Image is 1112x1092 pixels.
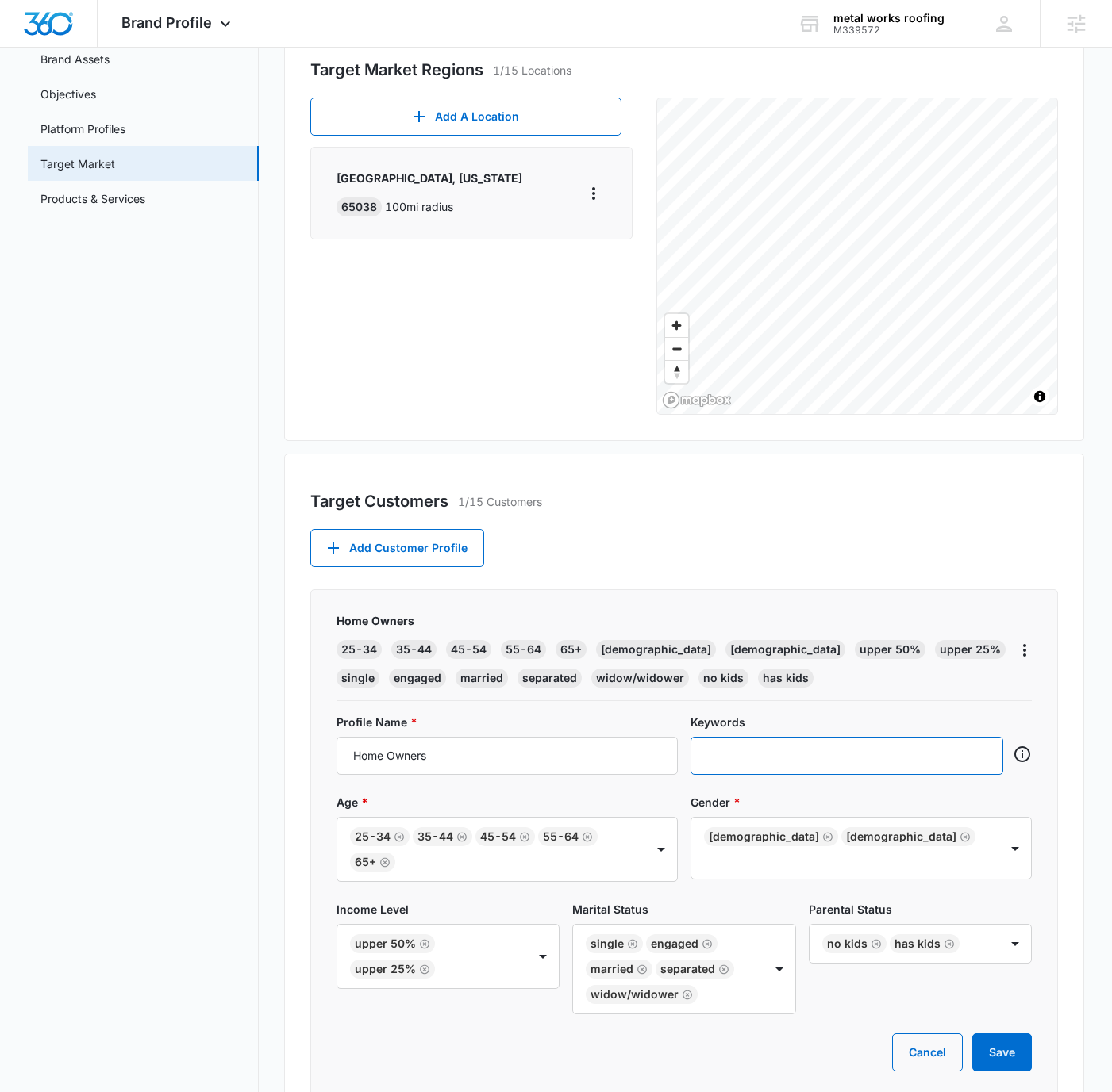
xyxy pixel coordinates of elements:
[758,669,814,688] div: has kids
[416,938,430,949] div: Remove Upper 50%
[175,94,267,104] div: Keywords by Traffic
[809,901,1032,918] label: Parental Status
[679,989,693,1000] div: Remove Widow/widower
[121,14,212,31] span: Brand Profile
[651,938,698,949] div: Engaged
[581,181,606,206] button: More
[596,640,716,659] div: [DEMOGRAPHIC_DATA]
[543,831,579,842] div: 55-64
[956,831,971,842] div: Remove Male
[337,737,678,775] input: Young Adults, High-Income Parents
[355,938,416,949] div: Upper 50%
[1035,388,1045,405] span: Toggle attribution
[855,640,925,659] div: upper 50%
[518,669,582,688] div: separated
[572,901,795,918] label: Marital Status
[591,964,633,975] div: Married
[337,714,678,730] label: Profile Name
[25,25,38,38] img: logo_orange.svg
[40,86,96,102] a: Objectives
[337,669,379,688] div: single
[868,938,882,949] div: Remove No kids
[158,92,171,105] img: tab_keywords_by_traffic_grey.svg
[827,938,868,949] div: No kids
[591,989,679,1000] div: Widow/widower
[337,612,1017,629] p: Home Owners
[698,669,748,688] div: no kids
[416,964,430,975] div: Remove Upper 25%
[417,831,453,842] div: 35-44
[391,831,405,842] div: Remove 25-34
[310,529,484,567] button: Add Customer Profile
[624,938,638,949] div: Remove Single
[458,493,542,510] p: 1/15 Customers
[40,121,125,137] a: Platform Profiles
[40,51,110,67] a: Brand Assets
[337,197,382,216] div: 65038
[389,669,446,688] div: engaged
[391,640,437,659] div: 35-44
[40,190,145,207] a: Products & Services
[516,831,530,842] div: Remove 45-54
[337,170,522,186] p: [GEOGRAPHIC_DATA], [US_STATE]
[698,938,713,949] div: Remove Engaged
[355,964,416,975] div: Upper 25%
[337,640,382,659] div: 25-34
[337,794,678,810] label: Age
[40,155,115,172] a: Target Market
[446,640,491,659] div: 45-54
[376,856,391,868] div: Remove 65+
[337,901,560,918] label: Income Level
[480,831,516,842] div: 45-54
[1030,387,1049,406] button: Toggle attribution
[385,200,453,213] span: 100 mi radius
[25,41,38,54] img: website_grey.svg
[355,831,391,842] div: 25-34
[41,41,175,54] div: Domain: [DOMAIN_NAME]
[665,337,688,360] button: Zoom out
[355,856,376,868] div: 65+
[941,938,955,949] div: Remove Has kids
[591,938,624,949] div: Single
[895,938,941,949] div: Has kids
[633,964,648,975] div: Remove Married
[725,640,845,659] div: [DEMOGRAPHIC_DATA]
[972,1033,1032,1071] button: Save
[833,25,945,36] div: account id
[662,391,732,409] a: Mapbox homepage
[60,94,142,104] div: Domain Overview
[892,1033,963,1071] button: Cancel
[556,640,587,659] div: 65+
[453,831,468,842] div: Remove 35-44
[833,12,945,25] div: account name
[819,831,833,842] div: Remove Female
[591,669,689,688] div: widow/widower
[691,794,1032,810] label: Gender
[43,92,56,105] img: tab_domain_overview_orange.svg
[665,338,688,360] span: Zoom out
[846,831,956,842] div: [DEMOGRAPHIC_DATA]
[310,98,621,136] button: Add A Location
[579,831,593,842] div: Remove 55-64
[501,640,546,659] div: 55-64
[691,714,1032,730] label: Keywords
[44,25,78,38] div: v 4.0.25
[660,964,715,975] div: Separated
[1017,638,1032,663] button: More
[709,831,819,842] div: [DEMOGRAPHIC_DATA]
[657,98,1058,414] canvas: Map
[665,314,688,337] button: Zoom in
[715,964,729,975] div: Remove Separated
[935,640,1006,659] div: upper 25%
[456,669,508,688] div: married
[310,58,483,82] h3: Target Market Regions
[310,489,448,513] h3: Target Customers
[493,62,571,79] p: 1/15 Locations
[665,360,688,383] button: Reset bearing to north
